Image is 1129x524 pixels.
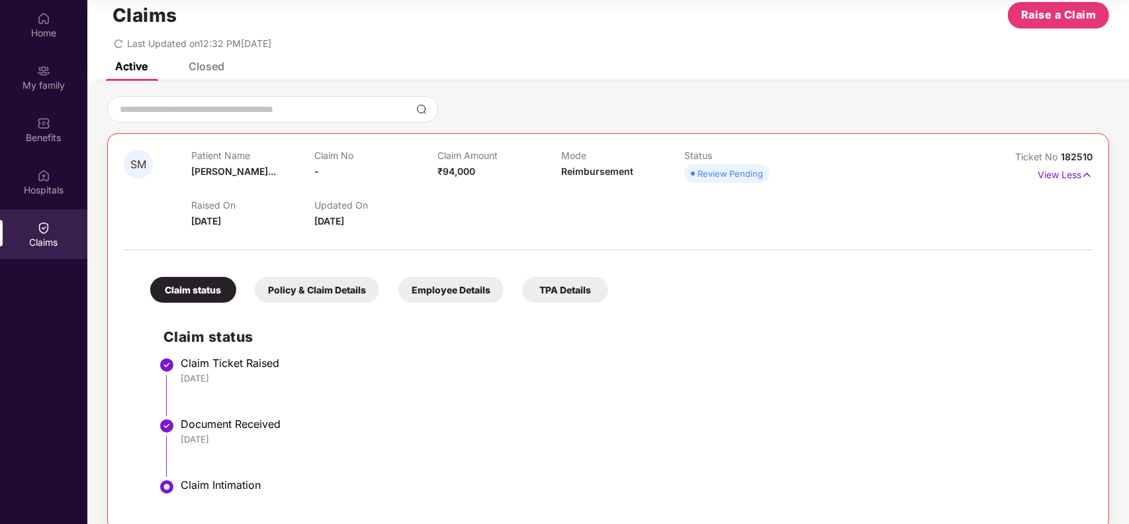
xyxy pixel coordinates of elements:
[163,326,1079,348] h2: Claim status
[1008,2,1109,28] button: Raise a Claim
[1021,7,1097,23] span: Raise a Claim
[698,167,763,180] div: Review Pending
[181,372,1079,384] div: [DATE]
[191,199,314,211] p: Raised On
[37,64,50,78] img: svg+xml;base64,PHN2ZyB3aWR0aD0iMjAiIGhlaWdodD0iMjAiIHZpZXdCb3g9IjAgMCAyMCAyMCIgZmlsbD0ibm9uZSIgeG...
[114,38,123,49] span: redo
[561,166,633,177] span: Reimbursement
[37,221,50,235] img: svg+xml;base64,PHN2ZyBpZD0iQ2xhaW0iIHhtbG5zPSJodHRwOi8vd3d3LnczLm9yZy8yMDAwL3N2ZyIgd2lkdGg9IjIwIi...
[1061,151,1093,162] span: 182510
[1081,168,1093,182] img: svg+xml;base64,PHN2ZyB4bWxucz0iaHR0cDovL3d3dy53My5vcmcvMjAwMC9zdmciIHdpZHRoPSIxNyIgaGVpZ2h0PSIxNy...
[37,169,50,182] img: svg+xml;base64,PHN2ZyBpZD0iSG9zcGl0YWxzIiB4bWxucz0iaHR0cDovL3d3dy53My5vcmcvMjAwMC9zdmciIHdpZHRoPS...
[561,150,684,161] p: Mode
[115,60,148,73] div: Active
[159,357,175,373] img: svg+xml;base64,PHN2ZyBpZD0iU3RlcC1Eb25lLTMyeDMyIiB4bWxucz0iaHR0cDovL3d3dy53My5vcmcvMjAwMC9zdmciIH...
[416,104,427,115] img: svg+xml;base64,PHN2ZyBpZD0iU2VhcmNoLTMyeDMyIiB4bWxucz0iaHR0cDovL3d3dy53My5vcmcvMjAwMC9zdmciIHdpZH...
[159,479,175,495] img: svg+xml;base64,PHN2ZyBpZD0iU3RlcC1BY3RpdmUtMzJ4MzIiIHhtbG5zPSJodHRwOi8vd3d3LnczLm9yZy8yMDAwL3N2Zy...
[191,166,276,177] span: [PERSON_NAME]...
[314,166,319,177] span: -
[437,166,475,177] span: ₹94,000
[113,4,177,26] h1: Claims
[189,60,224,73] div: Closed
[437,150,561,161] p: Claim Amount
[684,150,807,161] p: Status
[130,159,146,170] span: SM
[314,150,437,161] p: Claim No
[314,215,344,227] span: [DATE]
[181,433,1079,445] div: [DATE]
[191,215,221,227] span: [DATE]
[37,12,50,25] img: svg+xml;base64,PHN2ZyBpZD0iSG9tZSIgeG1sbnM9Imh0dHA6Ly93d3cudzMub3JnLzIwMDAvc3ZnIiB3aWR0aD0iMjAiIG...
[181,356,1079,370] div: Claim Ticket Raised
[1015,151,1061,162] span: Ticket No
[181,478,1079,492] div: Claim Intimation
[150,277,236,303] div: Claim status
[314,199,437,211] p: Updated On
[255,277,379,303] div: Policy & Claim Details
[1038,164,1093,182] p: View Less
[522,277,608,303] div: TPA Details
[398,277,504,303] div: Employee Details
[181,417,1079,431] div: Document Received
[37,117,50,130] img: svg+xml;base64,PHN2ZyBpZD0iQmVuZWZpdHMiIHhtbG5zPSJodHRwOi8vd3d3LnczLm9yZy8yMDAwL3N2ZyIgd2lkdGg9Ij...
[159,418,175,434] img: svg+xml;base64,PHN2ZyBpZD0iU3RlcC1Eb25lLTMyeDMyIiB4bWxucz0iaHR0cDovL3d3dy53My5vcmcvMjAwMC9zdmciIH...
[191,150,314,161] p: Patient Name
[127,38,271,49] span: Last Updated on 12:32 PM[DATE]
